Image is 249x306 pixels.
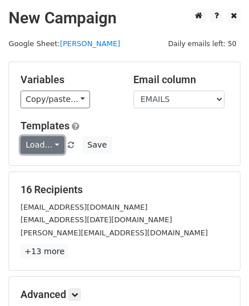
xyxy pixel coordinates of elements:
h5: 16 Recipients [21,183,228,196]
a: Daily emails left: 50 [164,39,240,48]
small: Google Sheet: [9,39,120,48]
a: Copy/paste... [21,91,90,108]
iframe: Chat Widget [192,251,249,306]
a: Load... [21,136,64,154]
h2: New Campaign [9,9,240,28]
h5: Email column [133,74,229,86]
span: Daily emails left: 50 [164,38,240,50]
a: [PERSON_NAME] [60,39,120,48]
small: [EMAIL_ADDRESS][DATE][DOMAIN_NAME] [21,215,172,224]
button: Save [82,136,112,154]
a: +13 more [21,244,68,259]
small: [EMAIL_ADDRESS][DOMAIN_NAME] [21,203,148,211]
a: Templates [21,120,70,132]
h5: Advanced [21,288,228,301]
h5: Variables [21,74,116,86]
small: [PERSON_NAME][EMAIL_ADDRESS][DOMAIN_NAME] [21,229,208,237]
